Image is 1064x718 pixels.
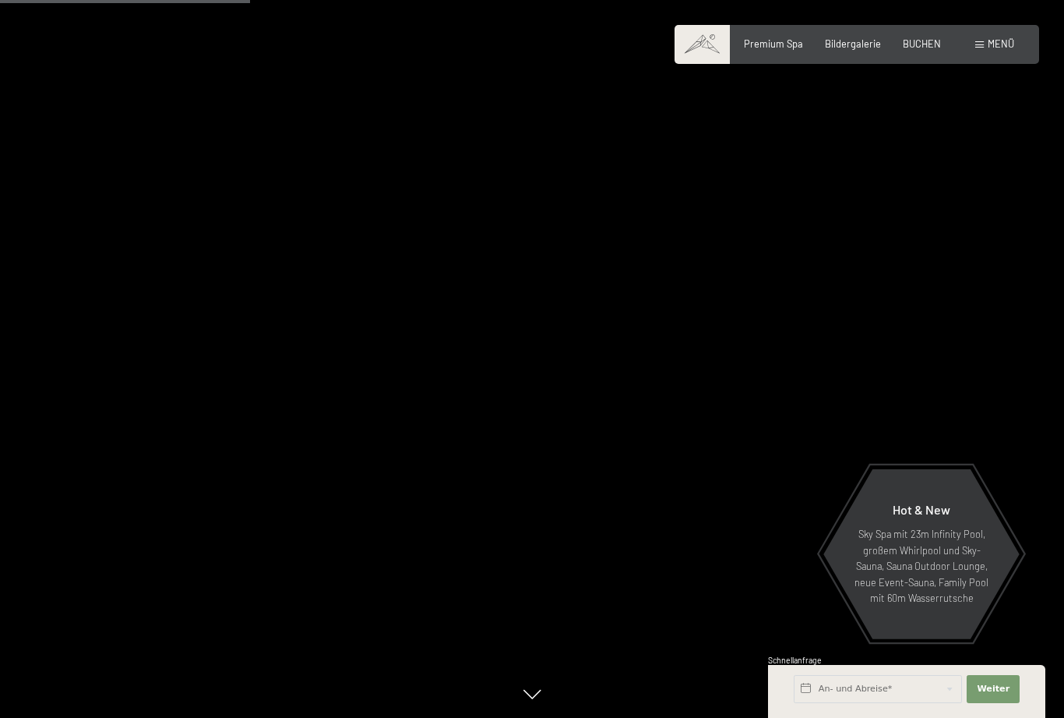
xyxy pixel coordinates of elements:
[768,656,822,665] span: Schnellanfrage
[967,675,1020,703] button: Weiter
[744,37,803,50] a: Premium Spa
[825,37,881,50] a: Bildergalerie
[893,502,950,517] span: Hot & New
[854,526,989,606] p: Sky Spa mit 23m Infinity Pool, großem Whirlpool und Sky-Sauna, Sauna Outdoor Lounge, neue Event-S...
[903,37,941,50] a: BUCHEN
[823,469,1020,640] a: Hot & New Sky Spa mit 23m Infinity Pool, großem Whirlpool und Sky-Sauna, Sauna Outdoor Lounge, ne...
[988,37,1014,50] span: Menü
[977,683,1009,695] span: Weiter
